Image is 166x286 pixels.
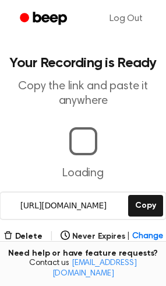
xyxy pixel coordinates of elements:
button: Never Expires|Change [61,231,163,243]
p: Loading [9,165,157,182]
a: Log Out [98,5,154,33]
a: Beep [12,8,77,30]
a: [EMAIL_ADDRESS][DOMAIN_NAME] [52,259,137,278]
span: Change [132,231,163,243]
span: | [127,231,130,243]
span: | [50,229,54,243]
button: Delete [3,231,43,243]
p: Copy the link and paste it anywhere [9,79,157,109]
button: Copy [128,195,163,217]
span: Contact us [7,259,159,279]
h1: Your Recording is Ready [9,56,157,70]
